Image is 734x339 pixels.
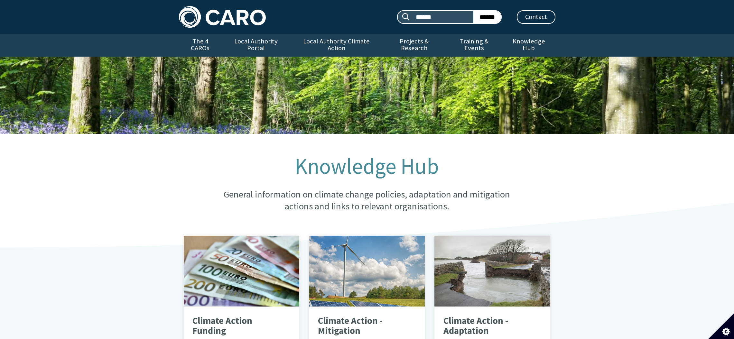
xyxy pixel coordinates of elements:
p: Climate Action - Mitigation [318,316,406,336]
a: Local Authority Climate Action [291,34,382,57]
a: Knowledge Hub [502,34,555,57]
p: Climate Action Funding [192,316,281,336]
button: Set cookie preferences [708,313,734,339]
a: The 4 CAROs [179,34,222,57]
h1: Knowledge Hub [211,154,523,178]
a: Contact [517,10,555,24]
a: Local Authority Portal [222,34,291,57]
img: Caro logo [179,6,266,28]
a: Projects & Research [382,34,446,57]
p: Climate Action - Adaptation [443,316,532,336]
a: Training & Events [446,34,502,57]
p: General information on climate change policies, adaptation and mitigation actions and links to re... [211,188,523,213]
